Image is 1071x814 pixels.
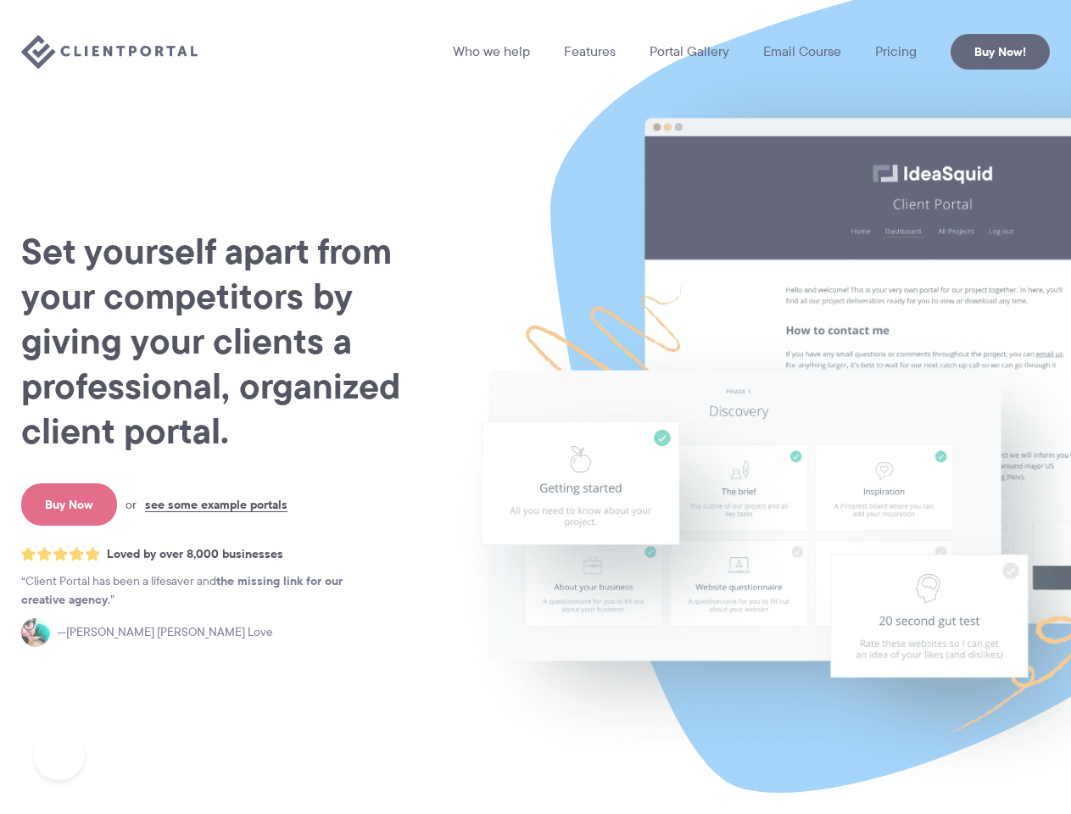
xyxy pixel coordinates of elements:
[34,729,85,780] iframe: Toggle Customer Support
[21,572,377,610] p: Client Portal has been a lifesaver and .
[57,623,273,642] span: [PERSON_NAME] [PERSON_NAME] Love
[107,547,283,561] span: Loved by over 8,000 businesses
[21,571,343,609] strong: the missing link for our creative agency
[951,34,1050,70] a: Buy Now!
[564,45,616,59] a: Features
[21,483,117,526] a: Buy Now
[453,45,530,59] a: Who we help
[875,45,917,59] a: Pricing
[650,45,729,59] a: Portal Gallery
[145,497,287,512] a: see some example portals
[763,45,841,59] a: Email Course
[21,229,432,454] h1: Set yourself apart from your competitors by giving your clients a professional, organized client ...
[126,497,137,512] span: or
